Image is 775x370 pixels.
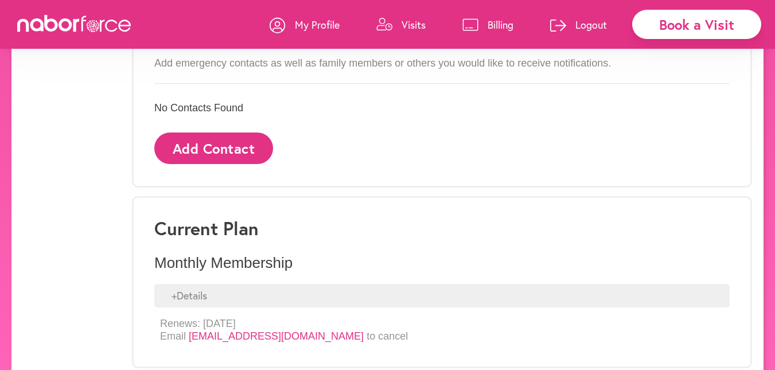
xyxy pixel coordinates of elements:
a: My Profile [270,7,340,42]
h3: Current Plan [154,217,730,239]
a: Logout [550,7,607,42]
p: Visits [402,18,426,32]
button: Add Contact [154,133,273,164]
a: Billing [462,7,513,42]
p: Renews: [DATE] Email to cancel [160,318,408,342]
p: Add emergency contacts as well as family members or others you would like to receive notifications. [154,57,730,70]
p: Monthly Membership [154,254,730,272]
a: [EMAIL_ADDRESS][DOMAIN_NAME] [189,330,364,342]
div: Book a Visit [632,10,761,39]
p: No Contacts Found [154,102,730,115]
p: My Profile [295,18,340,32]
p: Logout [575,18,607,32]
div: + Details [154,284,730,308]
a: Visits [376,7,426,42]
p: Billing [488,18,513,32]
